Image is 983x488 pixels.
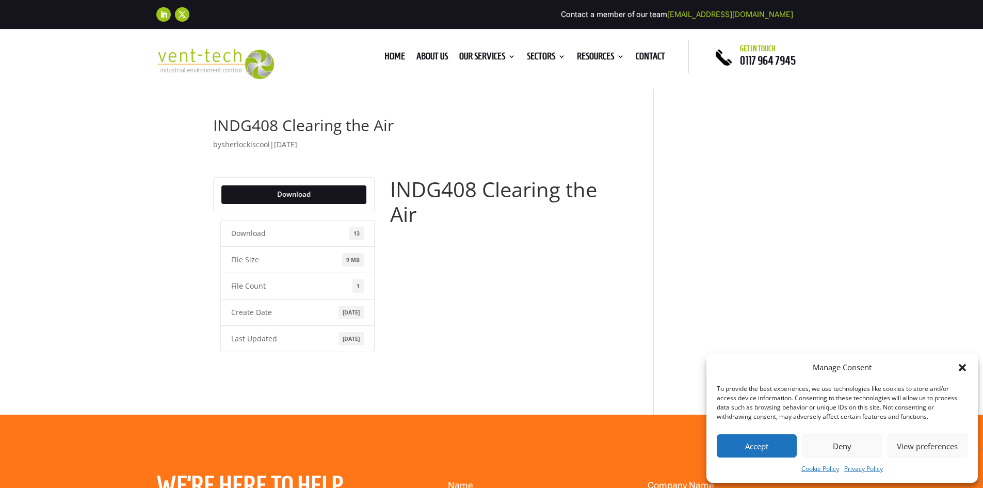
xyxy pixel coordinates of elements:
a: Download [221,185,367,204]
span: Contact a member of our team [561,10,793,19]
span: [DATE] [274,139,297,149]
a: Follow on X [175,7,189,22]
a: About us [416,53,448,64]
a: Follow on LinkedIn [156,7,171,22]
p: by | [213,138,623,159]
span: 1 [352,279,364,293]
a: 0117 964 7945 [740,54,796,67]
a: Home [384,53,405,64]
span: Get in touch [740,44,776,53]
a: sherlockiscool [221,139,270,149]
a: Our Services [459,53,515,64]
li: Download [220,220,375,247]
a: Resources [577,53,624,64]
span: 9 MB [342,253,364,266]
a: Privacy Policy [844,463,883,475]
div: Close dialog [957,363,968,373]
button: Accept [717,434,797,458]
div: To provide the best experiences, we use technologies like cookies to store and/or access device i... [717,384,966,421]
button: View preferences [888,434,968,458]
span: [DATE] [339,332,364,345]
li: File Count [220,273,375,300]
a: Sectors [527,53,566,64]
li: File Size [220,246,375,273]
img: 2023-09-27T08_35_16.549ZVENT-TECH---Clear-background [156,49,275,79]
h1: INDG408 Clearing the Air [213,118,623,138]
a: Cookie Policy [801,463,839,475]
div: Manage Consent [813,361,872,374]
a: [EMAIL_ADDRESS][DOMAIN_NAME] [667,10,793,19]
li: Last Updated [220,325,375,352]
span: 13 [349,227,364,240]
button: Deny [802,434,882,458]
span: [DATE] [339,306,364,319]
li: Create Date [220,299,375,326]
h1: INDG408 Clearing the Air [390,177,623,232]
a: Contact [636,53,665,64]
